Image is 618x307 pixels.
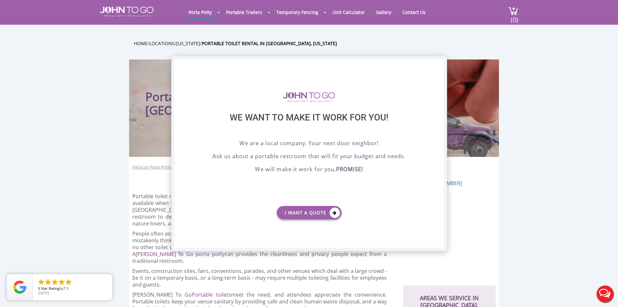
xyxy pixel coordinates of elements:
[37,278,45,286] li: 
[64,286,68,291] span: T S
[38,286,40,291] span: 5
[592,281,618,307] button: Live Chat
[191,139,428,149] p: We are a local company. Your next door neighbor!
[191,165,428,175] p: We will make it work for you,
[336,165,363,173] b: PROMISE!
[13,281,26,294] img: Review Rating
[191,152,428,162] p: Ask us about a portable restroom that will fit your budget and needs.
[433,59,443,70] div: X
[65,278,72,286] li: 
[58,278,66,286] li: 
[51,278,59,286] li: 
[191,112,428,139] div: We want to make it work for you!
[44,278,52,286] li: 
[277,206,342,219] a: I want a Quote
[38,290,49,295] span: [DATE]
[283,92,335,102] img: logo of viptogo
[41,286,59,291] span: Star Rating
[38,287,107,291] span: by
